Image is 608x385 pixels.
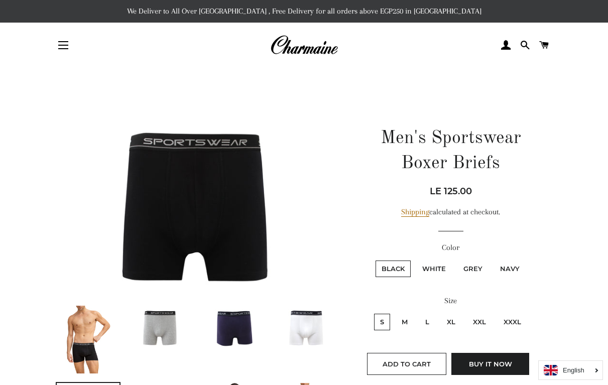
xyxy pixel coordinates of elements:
i: English [563,367,584,373]
label: M [396,314,414,330]
label: Color [361,241,540,254]
a: English [544,365,597,375]
label: White [416,261,452,277]
img: Load image into Gallery viewer, Men&#39;s Sportswear Boxer Briefs [275,306,338,348]
label: XXL [467,314,492,330]
img: Men's Sportswear Boxer Briefs [56,108,339,297]
label: S [374,314,390,330]
span: LE 125.00 [430,186,472,197]
label: Size [361,295,540,307]
div: calculated at checkout. [361,206,540,218]
label: XL [441,314,461,330]
label: Navy [494,261,526,277]
label: Grey [457,261,489,277]
img: Load image into Gallery viewer, Men&#39;s Sportswear Boxer Briefs [129,306,192,348]
label: Black [376,261,411,277]
button: Add to Cart [367,353,446,375]
h1: Men's Sportswear Boxer Briefs [361,126,540,177]
img: Charmaine Egypt [270,34,338,56]
img: Load image into Gallery viewer, Men&#39;s Sportswear Boxer Briefs [202,306,265,348]
img: Load image into Gallery viewer, Men&#39;s Sportswear Boxer Briefs [65,306,110,373]
a: Shipping [401,207,429,217]
span: Add to Cart [383,360,431,368]
label: L [419,314,435,330]
label: XXXL [498,314,527,330]
button: Buy it now [451,353,529,375]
